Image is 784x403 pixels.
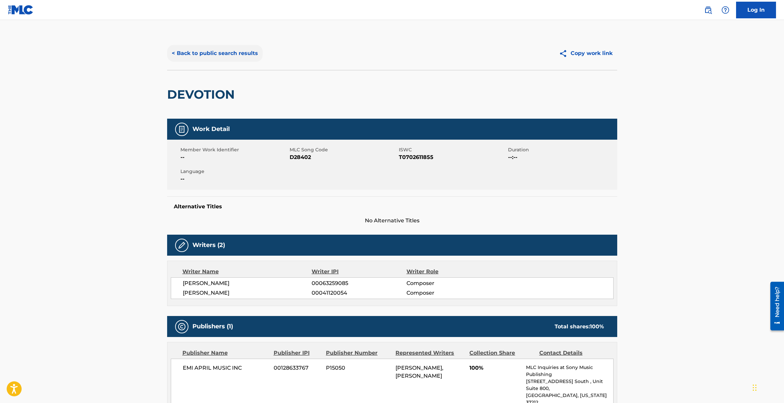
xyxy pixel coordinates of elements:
span: P15050 [326,364,391,372]
div: Writer IPI [312,268,406,276]
span: Duration [508,146,616,153]
button: Copy work link [554,45,617,62]
img: help [721,6,729,14]
h5: Publishers (1) [192,323,233,330]
img: Publishers [178,323,186,331]
div: Help [719,3,732,17]
div: Collection Share [469,349,534,357]
span: ISWC [399,146,506,153]
span: [PERSON_NAME] [183,279,312,287]
div: Publisher Number [326,349,391,357]
iframe: Resource Center [765,279,784,333]
span: Language [180,168,288,175]
span: Member Work Identifier [180,146,288,153]
img: Copy work link [559,49,571,58]
a: Public Search [701,3,715,17]
h2: DEVOTION [167,87,238,102]
span: 00063259085 [312,279,406,287]
span: T0702611855 [399,153,506,161]
span: 100% [469,364,521,372]
div: Drag [753,378,757,398]
div: Represented Writers [395,349,464,357]
div: Writer Role [406,268,493,276]
img: Writers [178,241,186,249]
span: 00128633767 [274,364,321,372]
span: -- [180,175,288,183]
span: -- [180,153,288,161]
img: Work Detail [178,125,186,133]
img: search [704,6,712,14]
h5: Alternative Titles [174,203,611,210]
div: Publisher IPI [274,349,321,357]
span: 100 % [590,323,604,330]
span: Composer [406,279,493,287]
div: Total shares: [555,323,604,331]
p: [STREET_ADDRESS] South , Unit Suite 800, [526,378,613,392]
span: 00041120054 [312,289,406,297]
a: Log In [736,2,776,18]
div: Contact Details [539,349,604,357]
span: Composer [406,289,493,297]
span: [PERSON_NAME], [PERSON_NAME] [395,365,443,379]
img: MLC Logo [8,5,34,15]
button: < Back to public search results [167,45,263,62]
span: EMI APRIL MUSIC INC [183,364,269,372]
iframe: Chat Widget [751,371,784,403]
span: [PERSON_NAME] [183,289,312,297]
div: Writer Name [182,268,312,276]
span: D28402 [290,153,397,161]
span: MLC Song Code [290,146,397,153]
p: MLC Inquiries at Sony Music Publishing [526,364,613,378]
div: Publisher Name [182,349,269,357]
span: No Alternative Titles [167,217,617,225]
h5: Work Detail [192,125,230,133]
span: --:-- [508,153,616,161]
h5: Writers (2) [192,241,225,249]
